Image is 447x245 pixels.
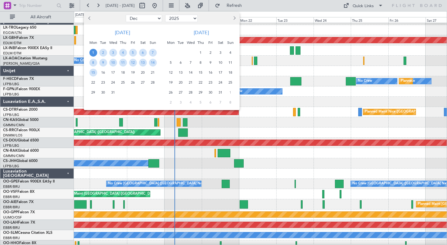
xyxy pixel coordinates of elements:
[196,77,205,87] div: 22-1-2026
[128,58,138,67] div: 12-12-2025
[98,67,108,77] div: 16-12-2025
[215,38,225,48] div: Sat
[215,87,225,97] div: 31-1-2026
[108,77,118,87] div: 24-12-2025
[231,13,237,23] button: Next month
[108,87,118,97] div: 31-12-2025
[139,49,147,57] span: 6
[225,67,235,77] div: 18-1-2026
[148,77,158,87] div: 28-12-2025
[165,15,198,22] select: Select year
[186,97,196,107] div: 4-2-2026
[119,59,127,67] span: 11
[148,38,158,48] div: Sun
[89,49,97,57] span: 1
[197,49,205,57] span: 1
[126,15,162,22] select: Select month
[196,38,205,48] div: Thu
[205,97,215,107] div: 6-2-2026
[187,79,195,86] span: 21
[148,58,158,67] div: 14-12-2025
[98,77,108,87] div: 23-12-2025
[89,59,97,67] span: 8
[167,79,175,86] span: 19
[207,79,214,86] span: 23
[99,49,107,57] span: 2
[215,58,225,67] div: 10-1-2026
[108,67,118,77] div: 17-12-2025
[205,48,215,58] div: 2-1-2026
[99,89,107,96] span: 30
[139,69,147,76] span: 20
[176,58,186,67] div: 6-1-2026
[108,38,118,48] div: Wed
[89,69,97,76] span: 15
[196,48,205,58] div: 1-1-2026
[187,59,195,67] span: 7
[138,48,148,58] div: 6-12-2025
[98,48,108,58] div: 2-12-2025
[186,38,196,48] div: Wed
[98,87,108,97] div: 30-12-2025
[217,99,224,106] span: 7
[139,79,147,86] span: 27
[88,67,98,77] div: 15-12-2025
[129,79,137,86] span: 26
[149,49,157,57] span: 7
[205,77,215,87] div: 23-1-2026
[176,67,186,77] div: 13-1-2026
[166,38,176,48] div: Mon
[109,79,117,86] span: 24
[119,79,127,86] span: 25
[129,69,137,76] span: 19
[139,59,147,67] span: 13
[118,58,128,67] div: 11-12-2025
[167,99,175,106] span: 2
[207,49,214,57] span: 2
[225,87,235,97] div: 1-2-2026
[86,13,93,23] button: Previous month
[118,48,128,58] div: 4-12-2025
[176,97,186,107] div: 3-2-2026
[148,67,158,77] div: 21-12-2025
[177,59,185,67] span: 6
[197,89,205,96] span: 29
[217,49,224,57] span: 3
[215,97,225,107] div: 7-2-2026
[138,77,148,87] div: 27-12-2025
[227,89,234,96] span: 1
[138,38,148,48] div: Sat
[227,59,234,67] span: 11
[225,58,235,67] div: 11-1-2026
[177,99,185,106] span: 3
[167,89,175,96] span: 26
[99,59,107,67] span: 9
[118,67,128,77] div: 18-12-2025
[205,38,215,48] div: Fri
[88,58,98,67] div: 8-12-2025
[109,49,117,57] span: 3
[177,89,185,96] span: 27
[128,67,138,77] div: 19-12-2025
[149,59,157,67] span: 14
[108,58,118,67] div: 10-12-2025
[166,87,176,97] div: 26-1-2026
[177,69,185,76] span: 13
[89,89,97,96] span: 29
[196,67,205,77] div: 15-1-2026
[196,58,205,67] div: 8-1-2026
[225,77,235,87] div: 25-1-2026
[207,59,214,67] span: 9
[207,99,214,106] span: 6
[167,69,175,76] span: 12
[227,99,234,106] span: 8
[148,48,158,58] div: 7-12-2025
[109,69,117,76] span: 17
[109,59,117,67] span: 10
[205,87,215,97] div: 30-1-2026
[196,97,205,107] div: 5-2-2026
[176,38,186,48] div: Tue
[217,89,224,96] span: 31
[109,89,117,96] span: 31
[118,77,128,87] div: 25-12-2025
